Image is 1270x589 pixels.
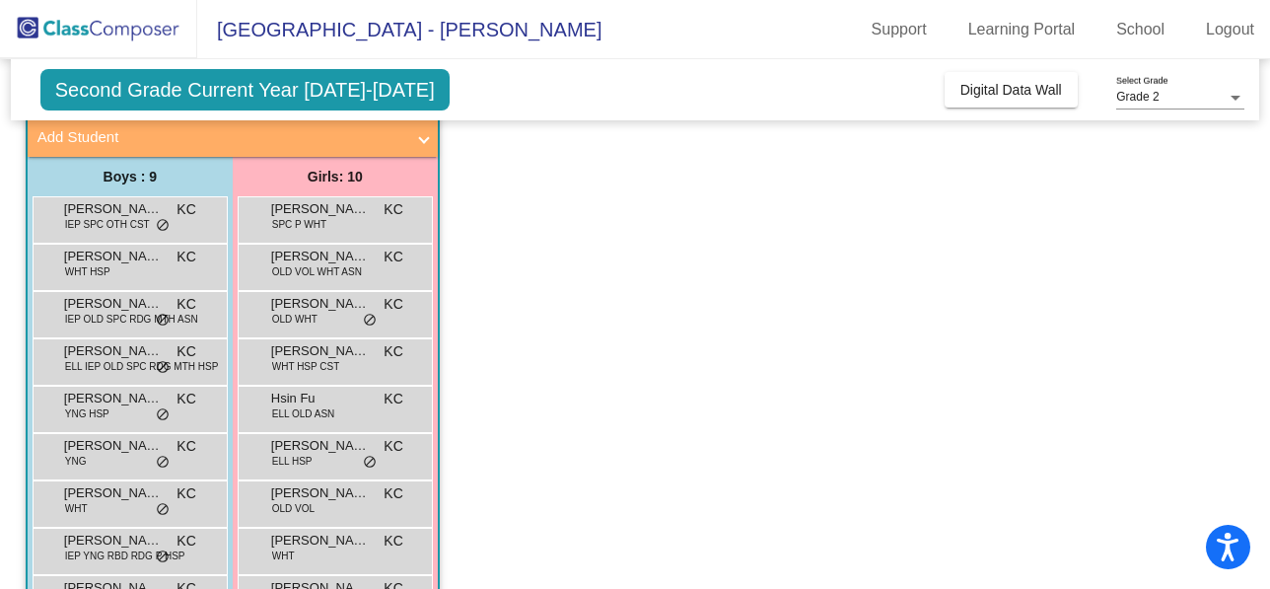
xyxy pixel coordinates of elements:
span: KC [176,389,195,409]
span: YNG HSP [65,406,109,421]
span: KC [384,294,402,315]
span: KC [384,341,402,362]
span: KC [384,389,402,409]
span: YNG [65,454,87,469]
span: OLD WHT [272,312,317,327]
span: [PERSON_NAME] [64,247,163,266]
span: KC [176,199,195,220]
span: OLD VOL WHT ASN [272,264,362,279]
span: [PERSON_NAME] [64,199,163,219]
button: Digital Data Wall [945,72,1078,108]
span: KC [176,483,195,504]
span: [PERSON_NAME] [271,483,370,503]
span: [PERSON_NAME] [64,436,163,456]
span: do_not_disturb_alt [363,455,377,471]
span: KC [176,294,195,315]
span: [GEOGRAPHIC_DATA] - [PERSON_NAME] [197,14,601,45]
span: [PERSON_NAME] [271,247,370,266]
span: do_not_disturb_alt [156,550,170,565]
span: KC [384,531,402,552]
span: WHT [272,549,295,563]
span: WHT [65,501,88,516]
span: KC [176,247,195,267]
span: KC [384,483,402,504]
span: KC [176,341,195,362]
a: Support [856,14,943,45]
span: OLD VOL [272,501,315,516]
span: IEP OLD SPC RDG MTH ASN [65,312,198,327]
span: Digital Data Wall [960,82,1062,98]
a: Learning Portal [952,14,1092,45]
span: [PERSON_NAME] [271,294,370,314]
span: Second Grade Current Year [DATE]-[DATE] [40,69,450,110]
a: School [1100,14,1180,45]
span: [PERSON_NAME] [271,199,370,219]
span: do_not_disturb_alt [156,313,170,329]
span: KC [384,247,402,267]
span: KC [384,199,402,220]
span: SPC P WHT [272,217,326,232]
span: ELL OLD ASN [272,406,335,421]
span: Hsin Fu [271,389,370,408]
span: IEP SPC OTH CST [65,217,150,232]
span: WHT HSP CST [272,359,340,374]
span: WHT HSP [65,264,110,279]
span: ELL IEP OLD SPC RDG MTH HSP [65,359,219,374]
span: Grade 2 [1116,90,1159,104]
span: do_not_disturb_alt [156,455,170,471]
a: Logout [1190,14,1270,45]
span: do_not_disturb_alt [156,502,170,518]
span: KC [384,436,402,457]
span: IEP YNG RBD RDG P HSP [65,549,185,563]
mat-expansion-panel-header: Add Student [28,117,438,157]
span: [PERSON_NAME] [271,341,370,361]
span: [PERSON_NAME][GEOGRAPHIC_DATA] [271,436,370,456]
span: ELL HSP [272,454,313,469]
div: Girls: 10 [233,157,438,196]
span: [PERSON_NAME] [64,483,163,503]
span: do_not_disturb_alt [156,407,170,423]
mat-panel-title: Add Student [37,126,404,149]
span: [PERSON_NAME] [64,389,163,408]
span: [PERSON_NAME] [64,341,163,361]
span: [PERSON_NAME] [64,531,163,551]
span: do_not_disturb_alt [156,218,170,234]
span: do_not_disturb_alt [156,360,170,376]
div: Boys : 9 [28,157,233,196]
span: KC [176,436,195,457]
span: [PERSON_NAME] [64,294,163,314]
span: do_not_disturb_alt [363,313,377,329]
span: [PERSON_NAME] [271,531,370,551]
span: KC [176,531,195,552]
